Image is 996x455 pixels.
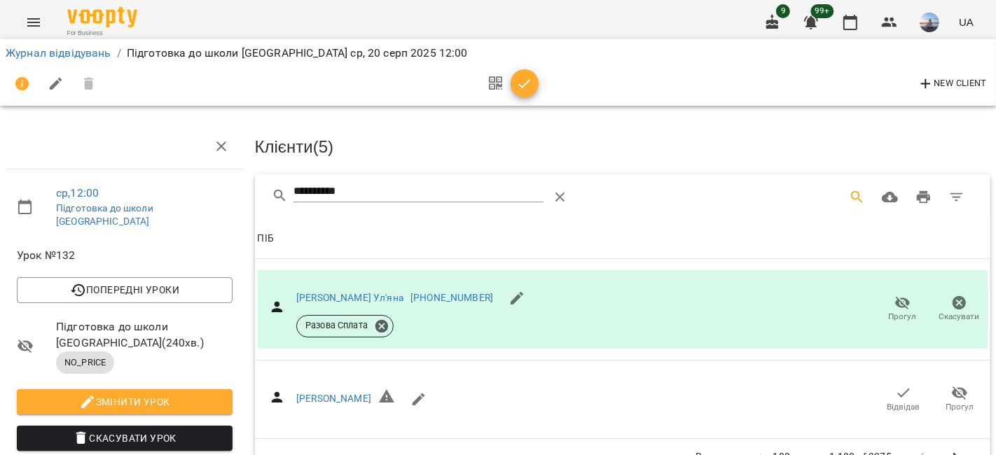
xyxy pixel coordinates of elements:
[17,247,233,264] span: Урок №132
[56,356,114,369] span: NO_PRICE
[258,230,274,247] div: Sort
[17,426,233,451] button: Скасувати Урок
[914,73,990,95] button: New Client
[117,45,121,62] li: /
[67,29,137,38] span: For Business
[841,181,874,214] button: Search
[255,174,991,219] div: Table Toolbar
[946,401,974,413] span: Прогул
[17,389,233,414] button: Змінити урок
[296,393,371,404] a: [PERSON_NAME]
[887,401,920,413] span: Відвідав
[56,202,153,227] a: Підготовка до школи [GEOGRAPHIC_DATA]
[920,13,939,32] img: a5695baeaf149ad4712b46ffea65b4f5.jpg
[889,311,917,323] span: Прогул
[6,46,111,59] a: Журнал відвідувань
[258,230,274,247] div: ПІБ
[940,181,974,214] button: Фільтр
[932,379,988,419] button: Прогул
[874,290,931,329] button: Прогул
[776,4,790,18] span: 9
[28,281,221,298] span: Попередні уроки
[6,45,990,62] nav: breadcrumb
[296,292,403,303] a: [PERSON_NAME] Ул'яна
[876,379,932,419] button: Відвідав
[931,290,988,329] button: Скасувати
[17,6,50,39] button: Menu
[17,277,233,302] button: Попередні уроки
[67,7,137,27] img: Voopty Logo
[918,76,987,92] span: New Client
[56,186,99,199] a: ср , 12:00
[28,393,221,410] span: Змінити урок
[410,292,493,303] a: [PHONE_NUMBER]
[255,138,991,156] h3: Клієнти ( 5 )
[953,9,979,35] button: UA
[296,315,394,337] div: Разова Сплата
[811,4,834,18] span: 99+
[56,318,233,351] span: Підготовка до школи [GEOGRAPHIC_DATA] ( 240 хв. )
[873,181,907,214] button: Завантажити CSV
[258,230,988,247] span: ПІБ
[127,45,468,62] p: Підготовка до школи [GEOGRAPHIC_DATA] ср, 20 серп 2025 12:00
[293,181,543,203] input: Search
[378,388,395,410] h6: Невірний формат телефону ${ phone }
[297,319,378,332] span: Разова Сплата
[939,311,980,323] span: Скасувати
[907,181,941,214] button: Друк
[959,15,974,29] span: UA
[28,430,221,447] span: Скасувати Урок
